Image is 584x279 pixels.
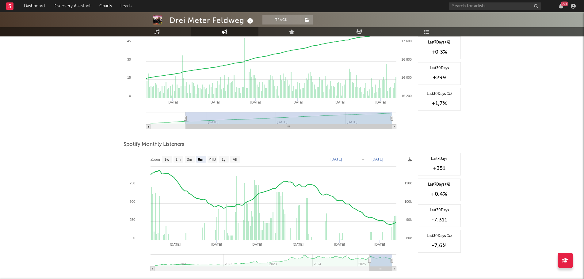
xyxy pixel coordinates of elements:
text: [DATE] [375,100,386,104]
text: 16 800 [401,58,412,61]
text: 80k [406,236,412,240]
text: 0 [133,236,135,240]
div: -7,6 % [421,242,457,249]
div: Last 30 Days (%) [421,233,457,239]
text: 3m [187,157,192,162]
text: → [361,157,365,161]
text: 17 600 [401,39,412,43]
text: 15 200 [401,94,412,98]
text: 1y [221,157,225,162]
div: +0,4 % [421,190,457,198]
button: 99+ [559,4,563,9]
text: [DATE] [334,100,345,104]
text: [DATE] [211,243,222,246]
text: [DATE] [292,100,303,104]
div: +299 [421,74,457,81]
text: [DATE] [250,100,261,104]
div: Last 30 Days [421,66,457,71]
text: [DATE] [374,243,385,246]
text: 15 [127,76,131,79]
text: Zoom [151,157,160,162]
text: 30 [127,58,131,61]
span: Spotify Monthly Listeners [124,141,184,148]
div: +1,7 % [421,100,457,107]
div: Last 30 Days [421,208,457,213]
text: [DATE] [334,243,345,246]
div: Last 7 Days (%) [421,182,457,187]
text: [DATE] [330,157,342,161]
div: 99 + [561,2,568,6]
text: 100k [404,200,412,203]
text: 250 [129,218,135,221]
text: [DATE] [372,157,383,161]
text: [DATE] [209,100,220,104]
text: All [232,157,236,162]
text: [DATE] [167,100,178,104]
text: [DATE] [170,243,181,246]
text: 1m [175,157,181,162]
div: -7.311 [421,216,457,224]
text: [DATE] [293,243,303,246]
text: [DATE] [251,243,262,246]
text: 90k [406,218,412,221]
text: 45 [127,39,131,43]
text: 16 000 [401,76,412,79]
input: Search for artists [449,2,541,10]
text: 750 [129,181,135,185]
text: 110k [404,181,412,185]
div: Last 7 Days (%) [421,40,457,45]
button: Track [262,15,301,25]
div: +351 [421,165,457,172]
text: 0 [129,94,131,98]
div: Last 30 Days (%) [421,91,457,97]
text: 1w [164,157,169,162]
text: 6m [198,157,203,162]
div: Drei Meter Feldweg [170,15,255,25]
text: 500 [129,200,135,203]
div: +0,3 % [421,48,457,56]
text: YTD [208,157,216,162]
div: Last 7 Days [421,156,457,162]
